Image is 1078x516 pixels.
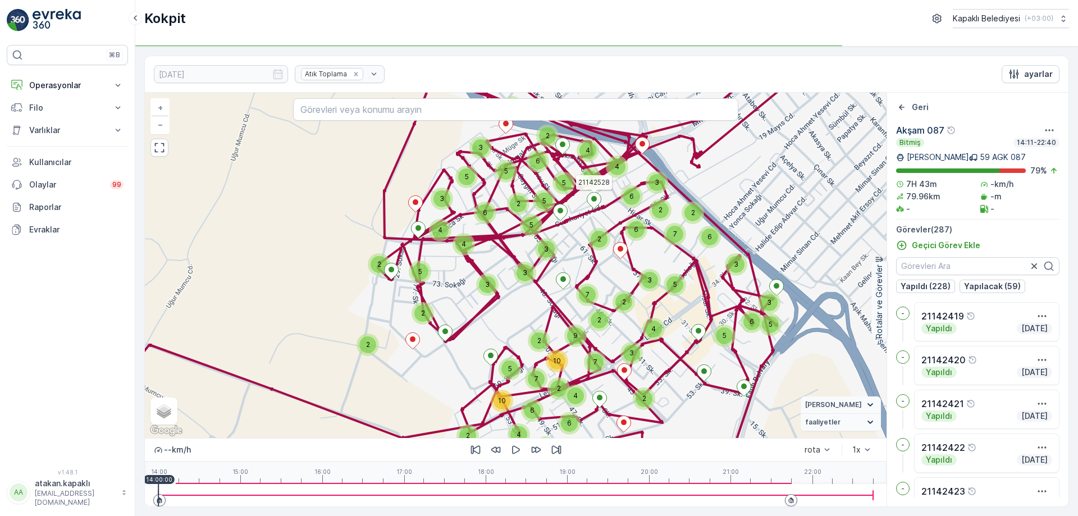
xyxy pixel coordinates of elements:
div: 2 [536,125,559,147]
p: Kapaklı Belediyesi [953,13,1020,24]
span: 3 [440,194,444,203]
p: 79.96km [906,191,940,202]
p: ( +03:00 ) [1025,14,1053,23]
p: 16:00 [314,468,331,475]
span: 4 [517,430,521,439]
button: Kapaklı Belediyesi(+03:00) [953,9,1069,28]
p: [DATE] [1020,323,1049,334]
span: 5 [465,172,469,181]
p: Olaylar [29,179,103,190]
p: ayarlar [1024,69,1053,80]
div: 5 [520,214,542,236]
div: 4 [606,156,628,178]
span: 3 [734,260,738,268]
div: Yardım Araç İkonu [966,312,975,321]
button: AAatakan.kapaklı[EMAIL_ADDRESS][DOMAIN_NAME] [7,478,128,507]
div: 3 [725,253,747,276]
summary: [PERSON_NAME] [801,396,881,414]
span: 2 [642,394,646,403]
p: Geri [912,102,929,113]
div: 5 [664,273,686,296]
button: Yapıldı (228) [896,280,955,293]
p: 99 [112,180,121,189]
div: 5 [713,325,736,347]
a: Geri [896,102,929,113]
p: 19:00 [559,468,575,475]
div: 2 [649,199,672,221]
div: 3 [620,342,643,364]
div: 9 [564,325,587,347]
div: 4 [453,233,475,255]
span: 5 [673,280,677,289]
div: 5 [499,358,521,380]
div: 6 [521,399,543,422]
span: 3 [767,298,771,307]
div: 10 [546,350,568,372]
p: 21142420 [921,353,966,367]
div: 2 [547,377,570,400]
p: [DATE] [1020,367,1049,378]
span: 6 [707,232,712,241]
a: Kullanıcılar [7,151,128,173]
p: 14:00 [151,468,167,475]
div: 2 [368,253,390,276]
p: Geçici Görev Ekle [912,240,980,251]
summary: faaliyetler [801,414,881,431]
span: 6 [483,208,487,217]
div: 7 [525,368,547,390]
div: 6 [620,185,643,208]
div: 4 [642,318,665,340]
a: Raporlar [7,196,128,218]
p: Operasyonlar [29,80,106,91]
div: 10 [491,390,513,412]
div: 6 [698,226,721,248]
p: 21:00 [723,468,739,475]
div: 4 [564,385,587,407]
div: 2 [456,424,479,447]
span: 6 [750,317,754,326]
span: − [158,120,163,129]
p: Yapılacak (59) [964,281,1021,292]
button: Operasyonlar [7,74,128,97]
span: 5 [418,267,422,276]
span: 5 [562,179,566,187]
p: 21142423 [921,485,965,498]
a: Bu bölgeyi Google Haritalar'da açın (yeni pencerede açılır) [148,423,185,438]
span: 2 [597,235,601,243]
span: 5 [529,221,533,229]
p: [EMAIL_ADDRESS][DOMAIN_NAME] [35,489,116,507]
button: Varlıklar [7,119,128,141]
div: 6 [527,150,549,172]
span: 6 [530,406,535,414]
span: faaliyetler [805,418,841,427]
div: 2 [613,291,635,313]
p: Akşam 087 [896,124,944,137]
div: 7 [576,284,599,306]
span: 3 [655,178,659,186]
p: - [906,203,910,214]
p: ⌘B [109,51,120,60]
div: 3 [476,273,499,296]
span: 5 [508,364,512,373]
span: 3 [647,276,652,284]
div: 2 [357,334,379,356]
p: Kullanıcılar [29,157,124,168]
a: Yakınlaştır [152,99,168,116]
p: 21142419 [921,309,964,323]
p: 20:00 [641,468,658,475]
p: 21142422 [921,441,965,454]
span: 2 [589,175,593,183]
span: 10 [498,396,506,405]
p: 14:00:00 [146,476,172,483]
span: 2 [377,260,381,268]
span: 6 [629,192,634,200]
input: dd/mm/yyyy [154,65,288,83]
div: Yardım Araç İkonu [967,487,976,496]
p: Yapıldı [925,410,953,422]
p: Bitmiş [898,138,922,147]
span: 7 [586,290,590,299]
span: v 1.48.1 [7,469,128,476]
div: 3 [646,171,668,194]
div: 3 [431,188,453,210]
div: Yardım Araç İkonu [966,399,975,408]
